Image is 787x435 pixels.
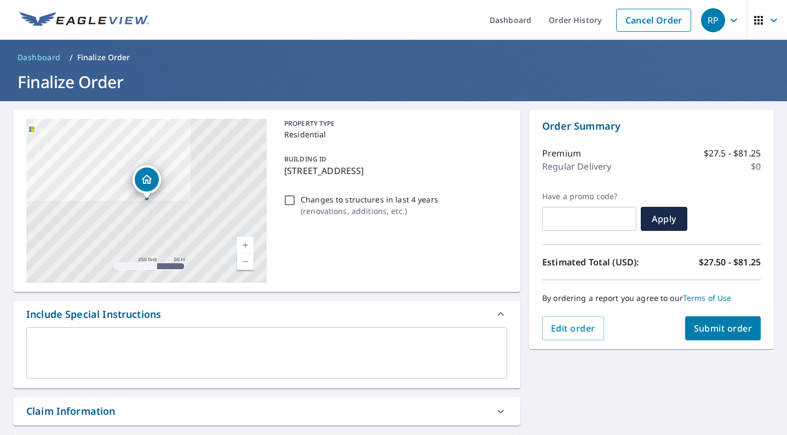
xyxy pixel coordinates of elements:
p: BUILDING ID [284,154,326,164]
p: Order Summary [542,119,761,134]
button: Submit order [685,316,761,340]
a: Cancel Order [616,9,691,32]
div: Dropped pin, building 1, Residential property, 65 Post Oak Trce Villa Rica, GA 30180 [133,165,161,199]
img: EV Logo [20,12,149,28]
p: By ordering a report you agree to our [542,293,761,303]
a: Current Level 17, Zoom Out [237,253,254,270]
h1: Finalize Order [13,71,774,93]
nav: breadcrumb [13,49,774,66]
span: Submit order [694,322,752,334]
p: [STREET_ADDRESS] [284,164,503,177]
span: Apply [650,213,679,225]
p: ( renovations, additions, etc. ) [301,205,438,217]
p: Estimated Total (USD): [542,256,652,269]
p: PROPERTY TYPE [284,119,503,129]
div: Claim Information [26,404,116,419]
p: $27.5 - $81.25 [704,147,761,160]
div: RP [701,8,725,32]
a: Terms of Use [683,293,732,303]
label: Have a promo code? [542,192,636,201]
button: Edit order [542,316,604,340]
div: Include Special Instructions [26,307,161,322]
span: Dashboard [18,52,61,63]
p: Residential [284,129,503,140]
button: Apply [641,207,687,231]
p: Regular Delivery [542,160,611,173]
div: Include Special Instructions [13,301,520,327]
div: Claim Information [13,397,520,425]
p: $27.50 - $81.25 [699,256,761,269]
p: $0 [751,160,761,173]
p: Premium [542,147,581,160]
li: / [70,51,73,64]
p: Changes to structures in last 4 years [301,194,438,205]
span: Edit order [551,322,595,334]
a: Dashboard [13,49,65,66]
a: Current Level 17, Zoom In [237,237,254,253]
p: Finalize Order [77,52,130,63]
